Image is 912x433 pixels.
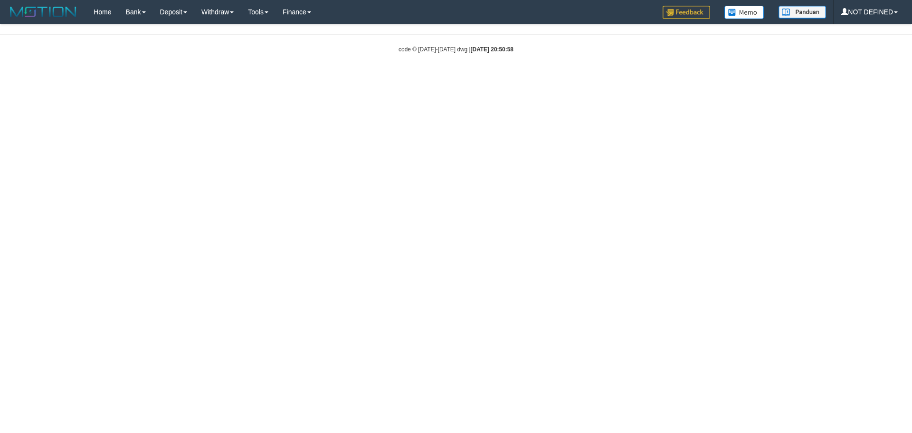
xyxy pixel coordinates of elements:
img: Button%20Memo.svg [724,6,764,19]
img: panduan.png [779,6,826,19]
img: MOTION_logo.png [7,5,79,19]
strong: [DATE] 20:50:58 [471,46,513,53]
img: Feedback.jpg [663,6,710,19]
small: code © [DATE]-[DATE] dwg | [399,46,513,53]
